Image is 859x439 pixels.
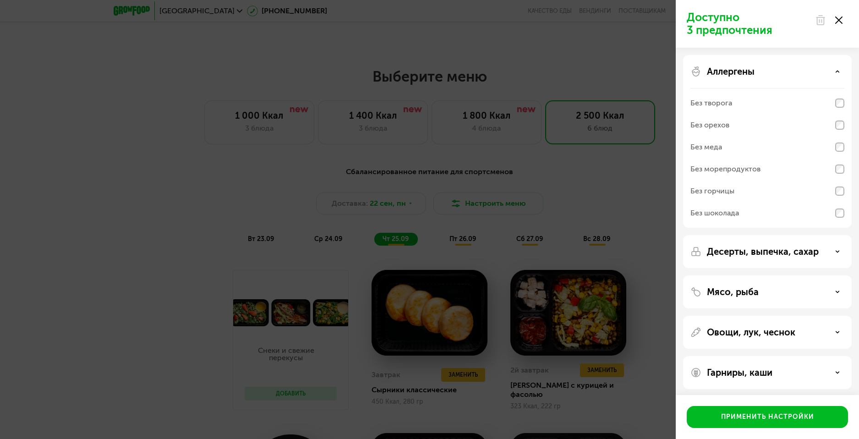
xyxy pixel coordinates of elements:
[707,327,795,338] p: Овощи, лук, чеснок
[690,142,722,153] div: Без меда
[707,367,772,378] p: Гарниры, каши
[690,208,739,219] div: Без шоколада
[707,246,819,257] p: Десерты, выпечка, сахар
[690,186,734,197] div: Без горчицы
[687,11,810,37] p: Доступно 3 предпочтения
[690,164,761,175] div: Без морепродуктов
[687,406,848,428] button: Применить настройки
[721,412,814,422] div: Применить настройки
[690,98,732,109] div: Без творога
[707,286,759,297] p: Мясо, рыба
[690,120,729,131] div: Без орехов
[707,66,755,77] p: Аллергены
